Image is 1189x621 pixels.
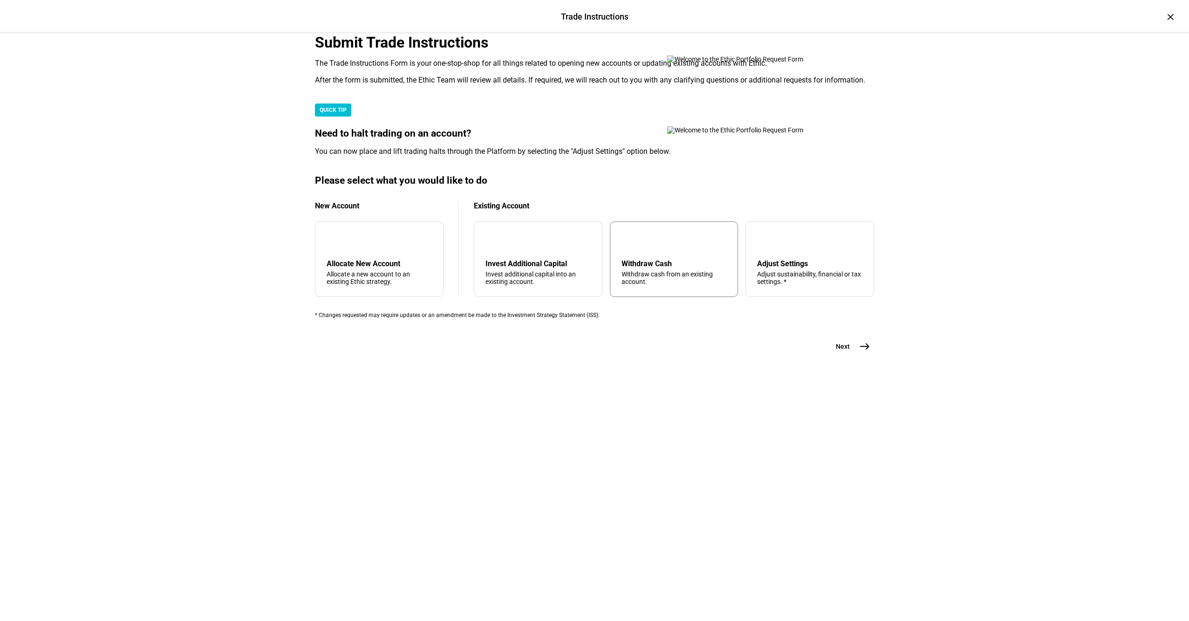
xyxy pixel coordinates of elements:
div: Existing Account [474,201,874,210]
div: Invest Additional Capital [485,259,591,268]
div: Withdraw cash from an existing account. [622,270,727,285]
mat-icon: tune [757,233,772,248]
div: Allocate New Account [327,259,432,268]
img: Welcome to the Ethic Portfolio Request Form [667,126,835,134]
div: Need to halt trading on an account? [315,128,874,139]
div: × [1163,9,1178,24]
div: You can now place and lift trading halts through the Platform by selecting the "Adjust Settings" ... [315,147,874,156]
div: Submit Trade Instructions [315,34,874,51]
div: After the form is submitted, the Ethic Team will review all details. If required, we will reach o... [315,76,874,85]
div: QUICK TIP [315,103,351,117]
div: Trade Instructions [561,11,629,23]
div: Withdraw Cash [622,259,727,268]
img: Welcome to the Ethic Portfolio Request Form [667,55,835,63]
span: Next [836,342,850,351]
div: Please select what you would like to do [315,175,874,186]
div: Adjust sustainability, financial or tax settings. * [757,270,862,285]
mat-icon: arrow_downward [487,235,499,246]
mat-icon: add [328,235,340,246]
mat-icon: arrow_upward [623,235,635,246]
div: Invest additional capital into an existing account. [485,270,591,285]
button: Next [825,337,874,356]
div: The Trade Instructions Form is your one-stop-shop for all things related to opening new accounts ... [315,59,874,68]
div: New Account [315,201,444,210]
div: * Changes requested may require updates or an amendment be made to the Investment Strategy Statem... [315,312,874,318]
mat-icon: east [859,341,870,352]
div: Allocate a new account to an existing Ethic strategy. [327,270,432,285]
div: Adjust Settings [757,259,862,268]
